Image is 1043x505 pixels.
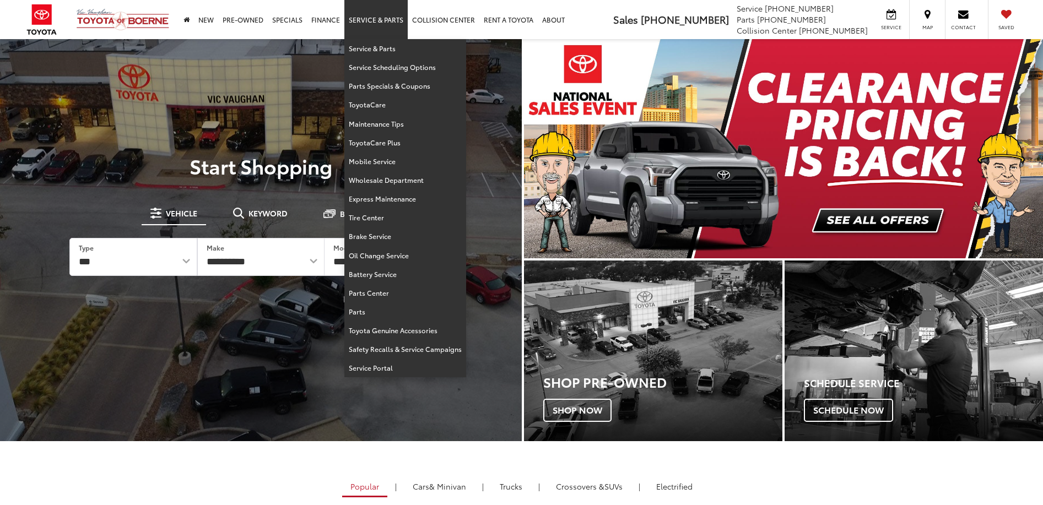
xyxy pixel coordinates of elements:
[344,265,466,284] a: Battery Service
[344,208,466,227] a: Tire Center: Opens in a new tab
[785,260,1043,441] a: Schedule Service Schedule Now
[548,477,631,496] a: SUVs
[344,77,466,95] a: Parts Specials & Coupons
[344,115,466,133] a: Maintenance Tips
[344,39,466,58] a: Service & Parts: Opens in a new tab
[340,210,371,218] span: Budget
[334,287,378,311] button: Reset
[392,481,399,492] li: |
[333,243,354,252] label: Model
[46,155,475,177] p: Start Shopping
[76,8,170,31] img: Vic Vaughan Toyota of Boerne
[344,171,466,189] a: Wholesale Department
[344,58,466,77] a: Service Scheduling Options
[765,3,834,14] span: [PHONE_NUMBER]
[344,189,466,208] a: Express Maintenance
[344,152,466,171] a: Mobile Service
[344,302,466,321] a: Parts
[344,133,466,152] a: ToyotaCare Plus
[344,359,466,377] a: Service Portal
[613,12,638,26] span: Sales
[344,227,466,246] a: Brake Service
[479,481,487,492] li: |
[404,477,474,496] a: Cars
[556,481,604,492] span: Crossovers &
[636,481,643,492] li: |
[804,399,893,422] span: Schedule Now
[994,24,1018,31] span: Saved
[342,477,387,497] a: Popular
[804,378,1043,389] h4: Schedule Service
[951,24,976,31] span: Contact
[344,95,466,114] a: ToyotaCare
[799,25,868,36] span: [PHONE_NUMBER]
[543,399,612,422] span: Shop Now
[641,12,729,26] span: [PHONE_NUMBER]
[757,14,826,25] span: [PHONE_NUMBER]
[344,246,466,265] a: Oil Change Service
[785,260,1043,441] div: Toyota
[524,61,602,236] button: Click to view previous picture.
[166,209,197,217] span: Vehicle
[344,340,466,359] a: Safety Recalls & Service Campaigns: Opens in a new tab
[648,477,701,496] a: Electrified
[737,14,755,25] span: Parts
[79,243,94,252] label: Type
[491,477,531,496] a: Trucks
[344,321,466,340] a: Toyota Genuine Accessories: Opens in a new tab
[248,209,288,217] span: Keyword
[965,61,1043,236] button: Click to view next picture.
[543,374,782,389] h3: Shop Pre-Owned
[524,260,782,441] a: Shop Pre-Owned Shop Now
[737,25,797,36] span: Collision Center
[879,24,904,31] span: Service
[524,260,782,441] div: Toyota
[915,24,939,31] span: Map
[536,481,543,492] li: |
[429,481,466,492] span: & Minivan
[737,3,763,14] span: Service
[344,284,466,302] a: Parts Center: Opens in a new tab
[207,243,224,252] label: Make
